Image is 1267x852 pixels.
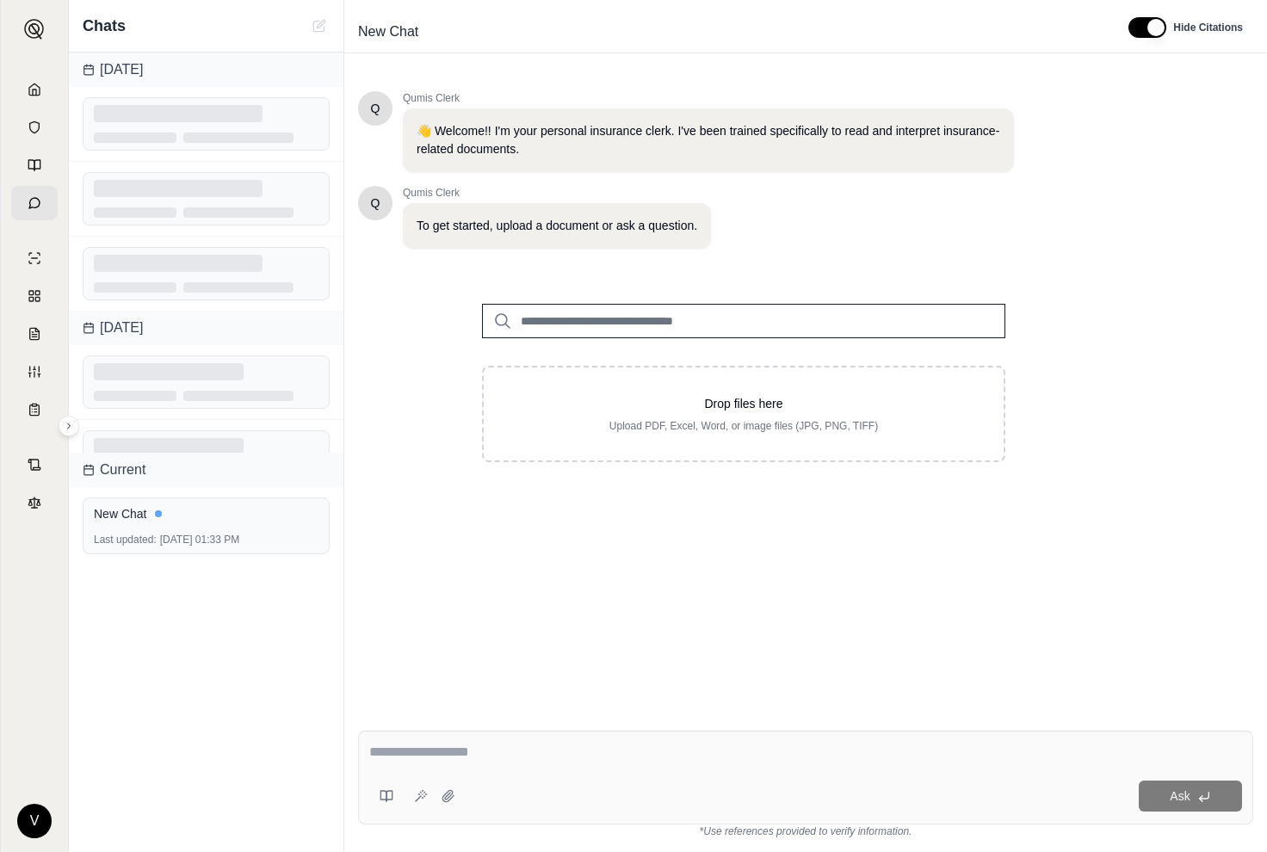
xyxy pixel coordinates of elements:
[11,186,58,220] a: Chat
[1170,789,1190,803] span: Ask
[11,317,58,351] a: Claim Coverage
[511,395,976,412] p: Drop files here
[1173,21,1243,34] span: Hide Citations
[69,52,343,87] div: [DATE]
[351,18,1108,46] div: Edit Title
[371,194,380,212] span: Hello
[358,824,1253,838] div: *Use references provided to verify information.
[403,186,711,200] span: Qumis Clerk
[11,355,58,389] a: Custom Report
[11,485,58,520] a: Legal Search Engine
[1139,781,1242,812] button: Ask
[11,392,58,427] a: Coverage Table
[94,533,157,546] span: Last updated:
[69,453,343,487] div: Current
[11,148,58,182] a: Prompt Library
[69,311,343,345] div: [DATE]
[11,448,58,482] a: Contract Analysis
[511,419,976,433] p: Upload PDF, Excel, Word, or image files (JPG, PNG, TIFF)
[11,241,58,275] a: Single Policy
[83,14,126,38] span: Chats
[417,122,1000,158] p: 👋 Welcome!! I'm your personal insurance clerk. I've been trained specifically to read and interpr...
[11,72,58,107] a: Home
[11,279,58,313] a: Policy Comparisons
[371,100,380,117] span: Hello
[11,110,58,145] a: Documents Vault
[59,416,79,436] button: Expand sidebar
[417,217,697,235] p: To get started, upload a document or ask a question.
[403,91,1014,105] span: Qumis Clerk
[17,804,52,838] div: V
[17,12,52,46] button: Expand sidebar
[94,505,318,522] div: New Chat
[351,18,425,46] span: New Chat
[309,15,330,36] button: New Chat
[94,533,318,546] div: [DATE] 01:33 PM
[24,19,45,40] img: Expand sidebar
